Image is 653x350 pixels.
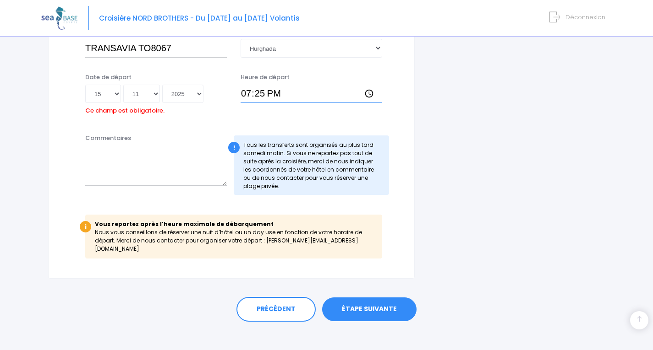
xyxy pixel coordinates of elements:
[80,221,91,232] div: i
[95,220,274,228] b: Vous repartez après l’heure maximale de débarquement
[234,135,389,195] div: Tous les transferts sont organisés au plus tard samedi matin. Si vous ne repartez pas tout de sui...
[85,73,132,82] label: Date de départ
[99,13,300,23] span: Croisière NORD BROTHERS - Du [DATE] au [DATE] Volantis
[322,297,417,321] a: ÉTAPE SUIVANTE
[236,297,316,322] a: PRÉCÉDENT
[85,215,382,258] div: Nous vous conseillons de réserver une nuit d’hôtel ou un day use en fonction de votre horaire de ...
[241,73,290,82] label: Heure de départ
[85,103,165,115] label: Ce champ est obligatoire.
[85,134,131,143] label: Commentaires
[228,142,240,153] div: !
[565,13,605,22] span: Déconnexion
